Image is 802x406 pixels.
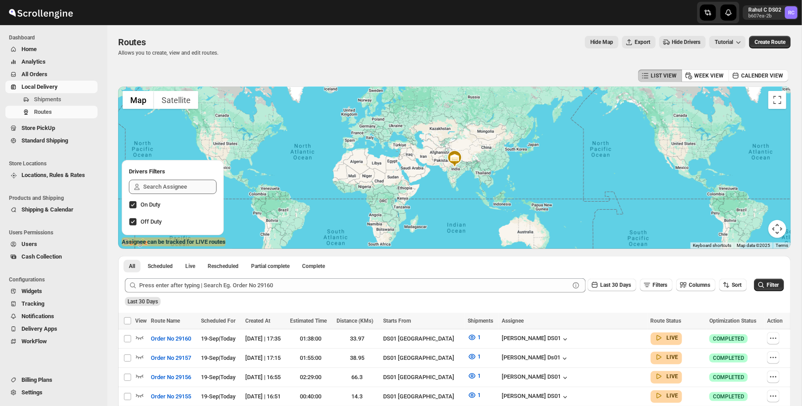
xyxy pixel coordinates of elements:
img: ScrollEngine [7,1,74,24]
button: User menu [743,5,798,20]
button: [PERSON_NAME] Ds01 [502,354,569,363]
span: Optimization Status [709,318,756,324]
button: Last 30 Days [588,279,636,291]
span: Shipping & Calendar [21,206,73,213]
span: Users [21,241,37,247]
span: Products and Shipping [9,194,101,202]
button: Order No 29160 [145,332,196,346]
span: Hide Map [590,39,613,46]
span: Scheduled [148,263,173,270]
button: Notifications [5,310,98,323]
span: Configurations [9,276,101,283]
span: Routes [34,108,52,115]
span: 1 [478,334,481,341]
text: RC [788,10,794,16]
span: Dashboard [9,34,101,41]
span: Shipments [34,96,61,103]
span: Sort [732,282,742,288]
button: Filters [640,279,673,291]
span: Filters [653,282,667,288]
span: Complete [302,263,325,270]
span: 19-Sep | Today [201,393,235,400]
button: [PERSON_NAME] DS01 [502,335,570,344]
input: Press enter after typing | Search Eg. Order No 29160 [139,278,570,293]
p: Rahul C DS02 [748,6,781,13]
span: Route Name [151,318,180,324]
button: Cash Collection [5,251,98,263]
p: Allows you to create, view and edit routes. [118,49,218,56]
span: 1 [478,392,481,398]
span: COMPLETED [713,354,744,362]
span: Rescheduled [208,263,239,270]
span: Store Locations [9,160,101,167]
span: Filter [767,282,779,288]
button: Show satellite imagery [154,91,198,109]
button: Map action label [585,36,619,48]
button: Keyboard shortcuts [693,242,731,249]
span: Export [635,39,650,46]
span: 1 [478,372,481,379]
span: 19-Sep | Today [201,354,235,361]
b: LIVE [667,354,678,360]
span: Created At [245,318,270,324]
span: Off Duty [141,218,162,225]
button: Shipping & Calendar [5,203,98,216]
span: Delivery Apps [21,325,57,332]
button: LIVE [654,391,678,400]
button: Filter [754,279,784,291]
button: Shipments [5,93,98,106]
span: 1 [478,353,481,360]
span: Notifications [21,313,54,320]
span: COMPLETED [713,374,744,381]
span: Partial complete [251,263,290,270]
button: LIST VIEW [638,69,682,82]
span: Rahul C DS02 [785,6,798,19]
div: DS01 [GEOGRAPHIC_DATA] [383,373,462,382]
img: Google [120,237,150,249]
span: Distance (KMs) [337,318,373,324]
span: 19-Sep | Today [201,374,235,380]
div: [DATE] | 17:35 [245,334,285,343]
button: All Orders [5,68,98,81]
span: Assignee [502,318,524,324]
button: Toggle fullscreen view [768,91,786,109]
button: LIVE [654,372,678,381]
div: [PERSON_NAME] DS01 [502,373,570,382]
button: All routes [124,260,141,272]
button: Columns [676,279,716,291]
span: Users Permissions [9,229,101,236]
button: Users [5,238,98,251]
button: 1 [462,330,486,345]
button: Tracking [5,298,98,310]
button: 1 [462,369,486,383]
button: Locations, Rules & Rates [5,169,98,181]
a: Terms (opens in new tab) [776,243,788,248]
button: Map camera controls [768,220,786,238]
span: Locations, Rules & Rates [21,172,85,178]
button: Billing Plans [5,374,98,386]
div: [PERSON_NAME] DS01 [502,393,570,402]
span: Route Status [651,318,682,324]
span: Columns [689,282,710,288]
div: DS01 [GEOGRAPHIC_DATA] [383,392,462,401]
span: Analytics [21,58,46,65]
b: LIVE [667,393,678,399]
button: Widgets [5,285,98,298]
div: 02:29:00 [290,373,331,382]
span: Action [767,318,783,324]
button: Sort [719,279,747,291]
span: Estimated Time [290,318,327,324]
span: Standard Shipping [21,137,68,144]
span: Tutorial [715,39,733,46]
button: Order No 29157 [145,351,196,365]
span: Last 30 Days [128,298,158,305]
button: Create Route [749,36,791,48]
span: Order No 29157 [151,354,191,363]
span: Shipments [468,318,493,324]
div: 33.97 [337,334,378,343]
div: DS01 [GEOGRAPHIC_DATA] [383,354,462,363]
span: Map data ©2025 [737,243,770,248]
span: Cash Collection [21,253,62,260]
span: Hide Drivers [672,39,700,46]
